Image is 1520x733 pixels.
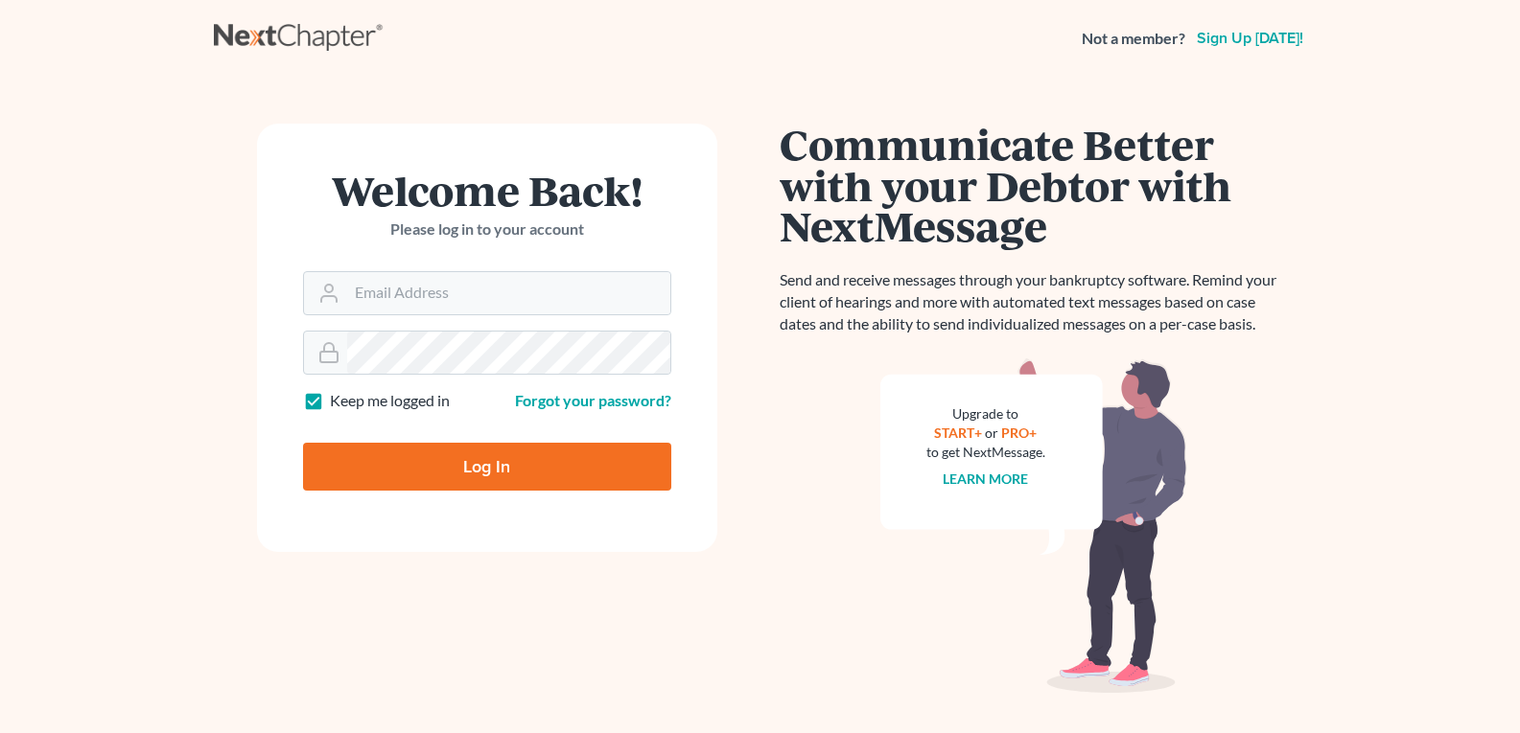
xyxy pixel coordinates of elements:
[330,390,450,412] label: Keep me logged in
[1001,424,1037,441] a: PRO+
[303,443,671,491] input: Log In
[1082,28,1185,50] strong: Not a member?
[515,391,671,409] a: Forgot your password?
[880,358,1187,694] img: nextmessage_bg-59042aed3d76b12b5cd301f8e5b87938c9018125f34e5fa2b7a6b67550977c72.svg
[926,443,1045,462] div: to get NextMessage.
[1193,31,1307,46] a: Sign up [DATE]!
[303,218,671,241] p: Please log in to your account
[303,170,671,211] h1: Welcome Back!
[926,404,1045,424] div: Upgrade to
[985,424,998,441] span: or
[934,424,982,441] a: START+
[780,124,1288,246] h1: Communicate Better with your Debtor with NextMessage
[943,470,1028,487] a: Learn more
[347,272,670,314] input: Email Address
[780,269,1288,335] p: Send and receive messages through your bankruptcy software. Remind your client of hearings and mo...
